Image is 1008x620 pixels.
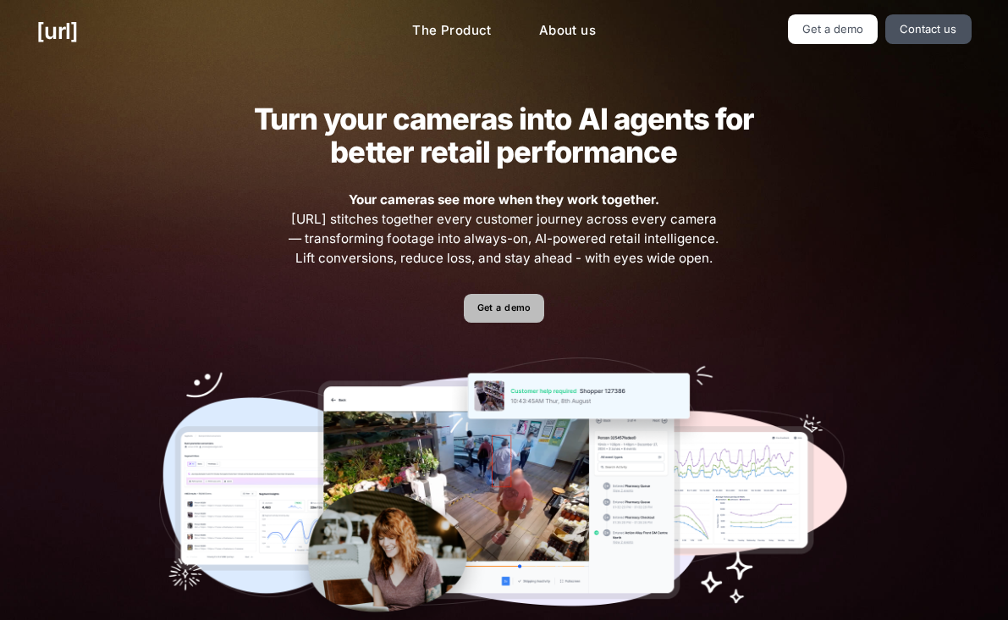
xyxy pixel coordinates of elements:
a: [URL] [36,14,78,47]
a: Get a demo [788,14,879,44]
a: About us [526,14,609,47]
a: Contact us [885,14,972,44]
strong: Your cameras see more when they work together. [349,191,659,208]
a: Get a demo [464,294,544,324]
span: [URL] stitches together every customer journey across every camera — transforming footage into al... [287,191,722,268]
a: The Product [399,14,505,47]
h2: Turn your cameras into AI agents for better retail performance [227,102,780,169]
